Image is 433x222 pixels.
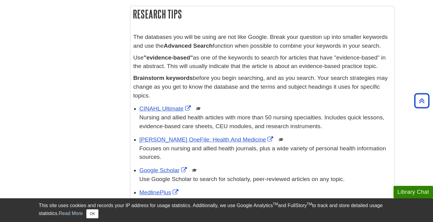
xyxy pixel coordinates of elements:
a: Link opens in new window [139,105,192,112]
div: This site uses cookies and records your IP address for usage statistics. Additionally, we use Goo... [39,202,394,218]
p: before you begin searching, and as you search. Your search strategies may change as you get to kn... [133,74,391,100]
p: Focuses on nursing and allied health journals, plus a wide variety of personal health information... [139,144,391,162]
strong: Brainstorm keywords [133,75,193,81]
a: Link opens in new window [139,189,180,196]
strong: "evidence-based" [144,54,193,61]
p: The databases you will be using are not like Google. Break your question up into smaller keywords... [133,33,391,50]
button: Library Chat [393,186,433,198]
p: Use Google Scholar to search for scholarly, peer-reviewed articles on any topic. [139,175,391,184]
button: Close [86,209,98,218]
a: Back to Top [412,97,431,105]
p: Nursing and allied health articles with more than 50 nursing specialties. Includes quick lessons,... [139,113,391,131]
a: Link opens in new window [139,136,275,143]
img: Scholarly or Peer Reviewed [196,106,201,111]
img: Scholarly or Peer Reviewed [279,137,284,142]
p: Use as one of the keywords to search for articles that have "evidence-based" in the abstract. Thi... [133,53,391,71]
h2: Research Tips [130,6,394,22]
strong: Advanced Search [164,43,213,49]
a: Read More [59,211,83,216]
sup: TM [307,202,312,206]
sup: TM [273,202,278,206]
p: Consumer/patient-oriented, high-quality, relevant, and understandable health and wellness informa... [139,197,391,215]
a: Link opens in new window [139,167,188,173]
img: Scholarly or Peer Reviewed [192,168,197,173]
